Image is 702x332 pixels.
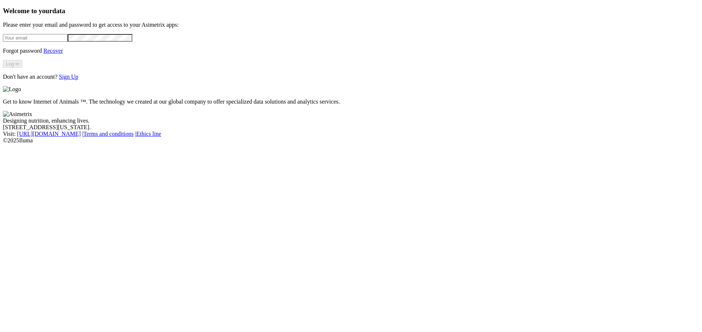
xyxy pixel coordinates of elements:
div: Visit : | | [3,131,699,137]
div: Designing nutrition, enhancing lives. [3,117,699,124]
p: Forgot password [3,48,699,54]
p: Get to know Internet of Animals ™. The technology we created at our global company to offer speci... [3,98,699,105]
span: data [52,7,65,15]
a: [URL][DOMAIN_NAME] [17,131,81,137]
img: Logo [3,86,21,93]
div: [STREET_ADDRESS][US_STATE]. [3,124,699,131]
img: Asimetrix [3,111,32,117]
input: Your email [3,34,68,42]
p: Don't have an account? [3,74,699,80]
p: Please enter your email and password to get access to your Asimetrix apps: [3,22,699,28]
a: Ethics line [136,131,161,137]
a: Sign Up [59,74,78,80]
button: Log In [3,60,22,68]
a: Recover [44,48,63,54]
h3: Welcome to your [3,7,699,15]
div: © 2025 Iluma [3,137,699,144]
a: Terms and conditions [83,131,134,137]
